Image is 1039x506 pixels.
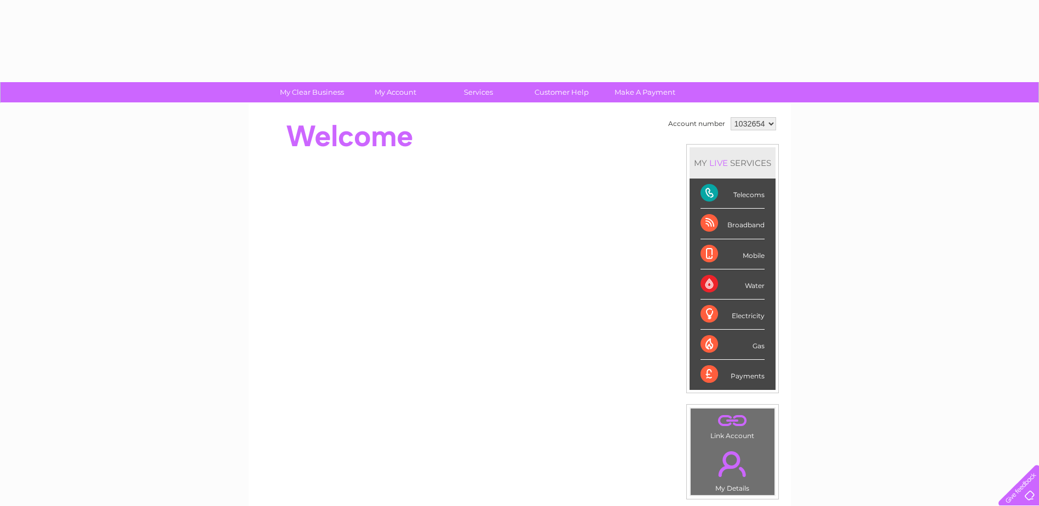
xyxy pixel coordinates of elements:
[516,82,607,102] a: Customer Help
[690,147,776,179] div: MY SERVICES
[690,442,775,496] td: My Details
[701,300,765,330] div: Electricity
[690,408,775,442] td: Link Account
[701,269,765,300] div: Water
[693,445,772,483] a: .
[693,411,772,430] a: .
[701,330,765,360] div: Gas
[665,114,728,133] td: Account number
[701,179,765,209] div: Telecoms
[701,360,765,389] div: Payments
[433,82,524,102] a: Services
[701,209,765,239] div: Broadband
[350,82,440,102] a: My Account
[701,239,765,269] div: Mobile
[267,82,357,102] a: My Clear Business
[707,158,730,168] div: LIVE
[600,82,690,102] a: Make A Payment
